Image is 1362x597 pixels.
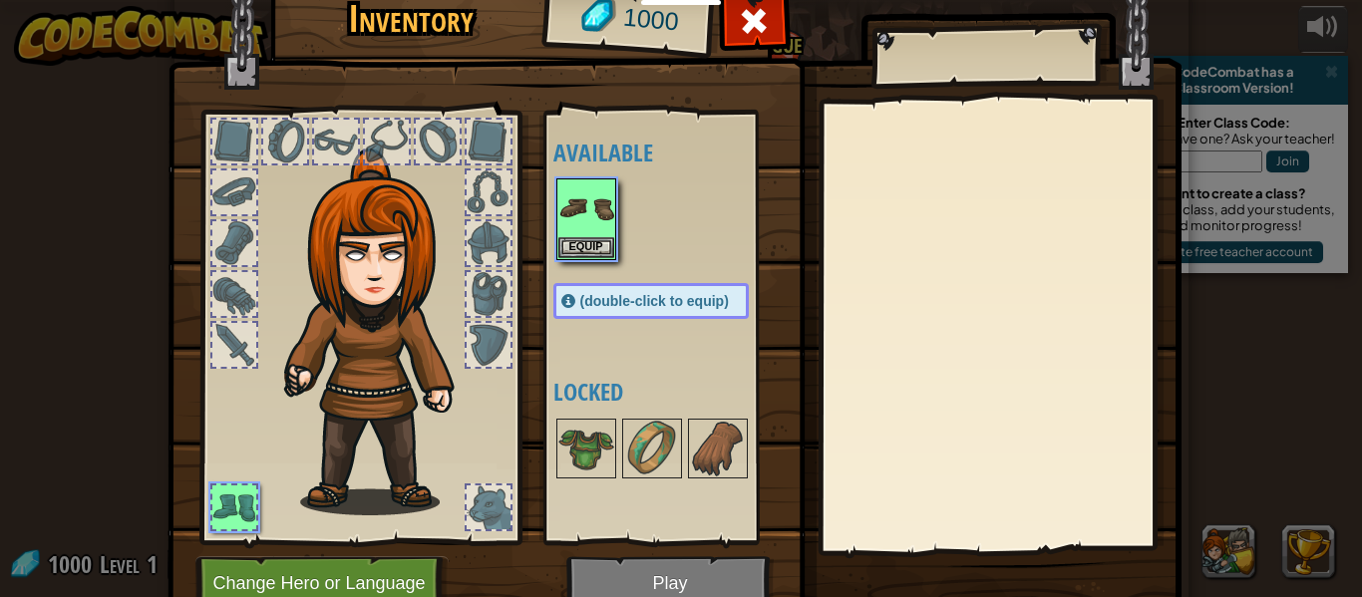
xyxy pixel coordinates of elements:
span: (double-click to equip) [580,293,729,309]
h4: Available [553,140,789,165]
img: hair_f2.png [275,149,490,515]
img: portrait.png [624,421,680,476]
img: portrait.png [558,421,614,476]
button: Equip [558,237,614,258]
img: portrait.png [690,421,746,476]
h4: Locked [553,379,789,405]
img: portrait.png [558,180,614,236]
